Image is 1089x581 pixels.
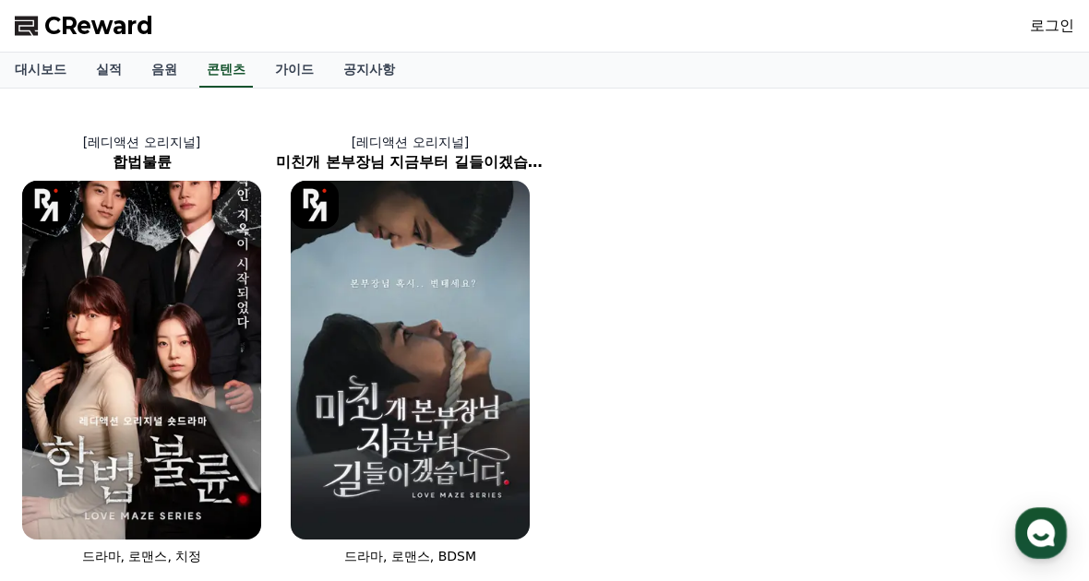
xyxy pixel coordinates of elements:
img: 미친개 본부장님 지금부터 길들이겠습니다 [291,181,530,539]
a: 가이드 [260,53,329,88]
a: CReward [15,11,153,41]
span: 드라마, 로맨스, 치정 [82,549,202,563]
a: 음원 [137,53,192,88]
a: 콘텐츠 [199,53,253,88]
h2: 미친개 본부장님 지금부터 길들이겠습니다 [276,151,544,173]
a: 설정 [238,428,354,474]
a: [레디액션 오리지널] 미친개 본부장님 지금부터 길들이겠습니다 미친개 본부장님 지금부터 길들이겠습니다 [object Object] Logo 드라마, 로맨스, BDSM [276,118,544,580]
img: 합법불륜 [22,181,261,539]
img: [object Object] Logo [291,181,339,229]
span: CReward [44,11,153,41]
span: 설정 [285,456,307,470]
p: [레디액션 오리지널] [276,133,544,151]
a: 공지사항 [329,53,410,88]
a: [레디액션 오리지널] 합법불륜 합법불륜 [object Object] Logo 드라마, 로맨스, 치정 [7,118,276,580]
a: 홈 [6,428,122,474]
a: 실적 [81,53,137,88]
img: [object Object] Logo [22,181,70,229]
h2: 합법불륜 [7,151,276,173]
a: 로그인 [1030,15,1074,37]
p: [레디액션 오리지널] [7,133,276,151]
a: 대화 [122,428,238,474]
span: 드라마, 로맨스, BDSM [344,549,476,563]
span: 홈 [58,456,69,470]
span: 대화 [169,456,191,471]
